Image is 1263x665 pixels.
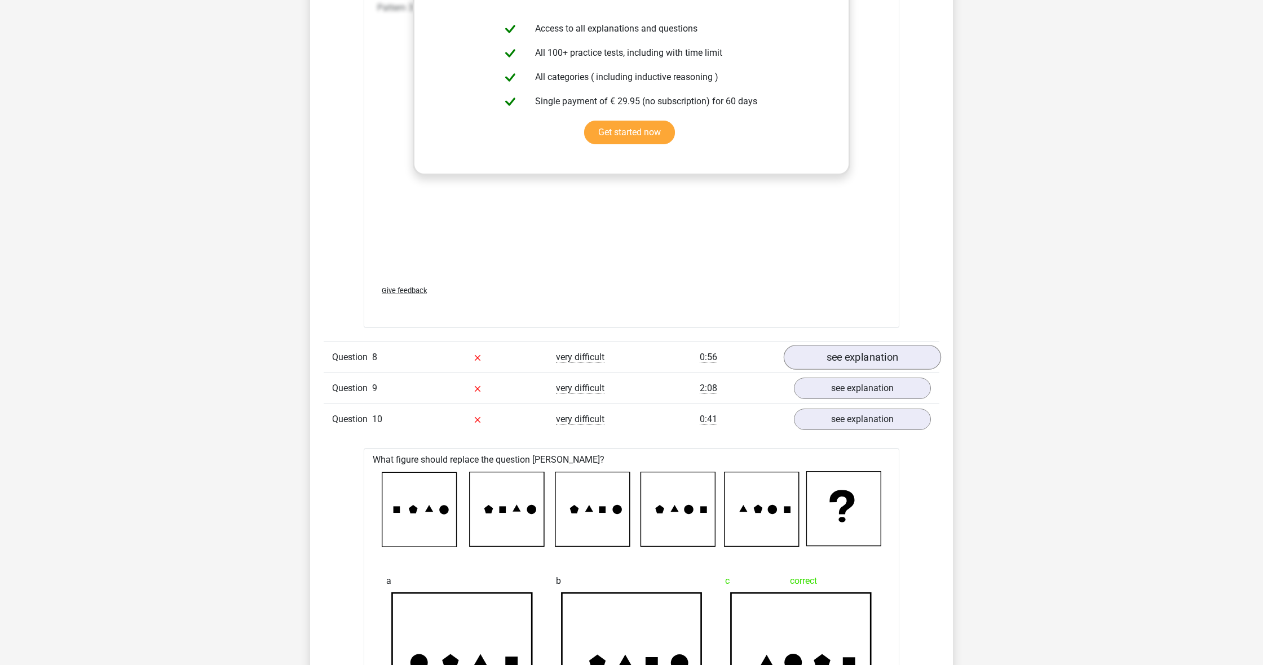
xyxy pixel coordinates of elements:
a: see explanation [794,378,931,399]
a: Get started now [584,121,675,144]
div: correct [725,570,877,592]
span: very difficult [556,352,604,363]
span: c [725,570,730,592]
span: Question [332,382,372,395]
span: Question [332,351,372,364]
span: 8 [372,352,377,362]
p: Pattern 3: The middle red square is visible every other time. [377,1,886,15]
span: b [556,570,561,592]
a: see explanation [784,345,941,370]
span: 10 [372,414,382,424]
span: a [386,570,391,592]
span: 0:41 [700,414,717,425]
span: Question [332,413,372,426]
span: 0:56 [700,352,717,363]
span: Give feedback [382,286,427,295]
span: very difficult [556,383,604,394]
span: 9 [372,383,377,393]
span: 2:08 [700,383,717,394]
a: see explanation [794,409,931,430]
span: very difficult [556,414,604,425]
